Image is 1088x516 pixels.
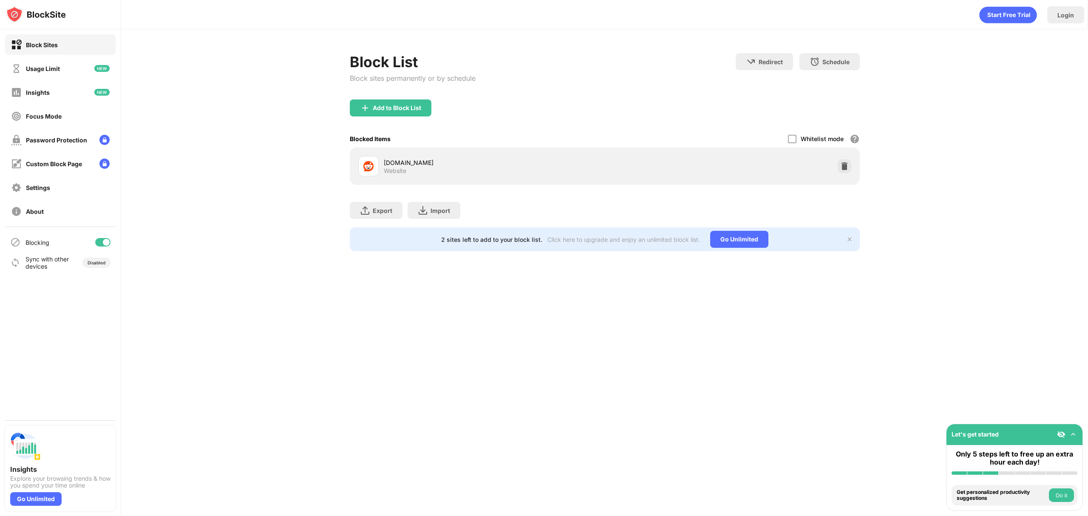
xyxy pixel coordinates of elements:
div: About [26,208,44,215]
img: insights-off.svg [11,87,22,98]
div: animation [979,6,1037,23]
img: new-icon.svg [94,65,110,72]
div: Insights [10,465,110,473]
div: Disabled [88,260,105,265]
div: Add to Block List [373,105,421,111]
img: favicons [363,161,374,171]
img: x-button.svg [846,236,853,243]
div: Focus Mode [26,113,62,120]
img: lock-menu.svg [99,159,110,169]
img: customize-block-page-off.svg [11,159,22,169]
div: Block List [350,53,476,71]
img: omni-setup-toggle.svg [1069,430,1077,439]
div: Click here to upgrade and enjoy an unlimited block list. [547,236,700,243]
div: Explore your browsing trends & how you spend your time online [10,475,110,489]
div: Blocked Items [350,135,391,142]
img: logo-blocksite.svg [6,6,66,23]
img: about-off.svg [11,206,22,217]
div: Password Protection [26,136,87,144]
img: sync-icon.svg [10,258,20,268]
div: Import [431,207,450,214]
div: Whitelist mode [801,135,844,142]
div: Export [373,207,392,214]
div: Schedule [822,58,850,65]
img: eye-not-visible.svg [1057,430,1065,439]
img: new-icon.svg [94,89,110,96]
div: Go Unlimited [710,231,768,248]
img: push-insights.svg [10,431,41,462]
div: [DOMAIN_NAME] [384,158,605,167]
img: settings-off.svg [11,182,22,193]
div: Sync with other devices [25,255,69,270]
div: Website [384,167,406,175]
div: Login [1057,11,1074,19]
div: Go Unlimited [10,492,62,506]
img: time-usage-off.svg [11,63,22,74]
div: Redirect [759,58,783,65]
div: Let's get started [952,431,999,438]
img: blocking-icon.svg [10,237,20,247]
div: Get personalized productivity suggestions [957,489,1047,502]
div: 2 sites left to add to your block list. [441,236,542,243]
img: lock-menu.svg [99,135,110,145]
img: block-on.svg [11,40,22,50]
img: focus-off.svg [11,111,22,122]
div: Insights [26,89,50,96]
div: Only 5 steps left to free up an extra hour each day! [952,450,1077,466]
div: Block Sites [26,41,58,48]
div: Block sites permanently or by schedule [350,74,476,82]
div: Usage Limit [26,65,60,72]
div: Custom Block Page [26,160,82,167]
button: Do it [1049,488,1074,502]
img: password-protection-off.svg [11,135,22,145]
div: Settings [26,184,50,191]
div: Blocking [25,239,49,246]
